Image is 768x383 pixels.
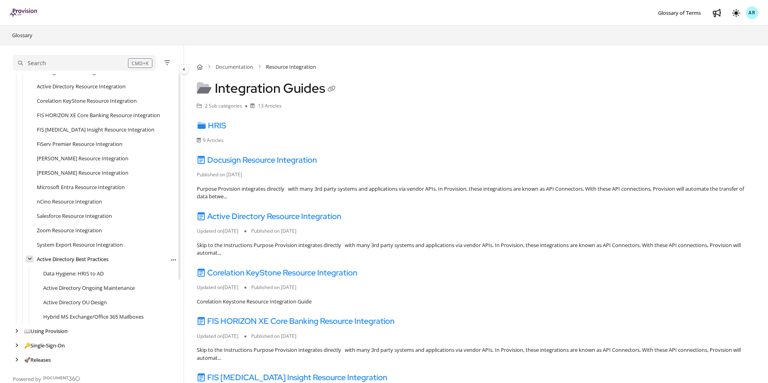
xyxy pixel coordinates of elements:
button: AR [746,6,758,19]
a: Corelation KeyStone Resource Integration [37,97,137,105]
a: Docusign Resource Integration [197,155,317,165]
a: FIS [MEDICAL_DATA] Insight Resource Integration [197,372,387,383]
a: Single-Sign-On [24,341,65,349]
span: 🚀 [24,356,30,363]
a: Documentation [216,63,253,71]
span: 📖 [24,327,30,335]
a: Corelation KeyStone Resource Integration [197,267,357,278]
div: More options [169,255,177,263]
img: Document360 [43,376,80,381]
a: Zoom Resource Integration [37,226,102,234]
a: System Export Resource Integration [37,241,123,249]
a: Project logo [10,8,38,18]
li: 13 Articles [245,102,282,110]
span: 🔑 [24,342,30,349]
a: Microsoft Entra Resource Integration [37,183,125,191]
img: brand logo [10,8,38,17]
div: Purpose Provision integrates directly with many 3rd party systems and applications via vendor API... [197,185,755,201]
a: Hybrid MS Exchange/Office 365 Mailboxes [43,313,144,321]
h1: Integration Guides [197,80,338,96]
button: Copy link of Integration Guides [325,83,338,96]
button: Search [13,55,156,71]
a: FIS IBS Insight Resource Integration [37,126,154,134]
a: Whats new [710,6,723,19]
a: Jack Henry SilverLake Resource Integration [37,154,128,162]
li: Published on [DATE] [197,171,248,178]
a: Active Directory Resource Integration [197,211,341,221]
li: Published on [DATE] [244,227,302,235]
a: Active Directory Resource Integration [37,82,126,90]
a: Jack Henry Symitar Resource Integration [37,169,128,177]
a: Glossary [11,30,33,40]
a: Using Provision [24,327,68,335]
a: Powered by Document360 - opens in a new tab [13,373,80,383]
a: Data Hygiene: HRIS to AD [43,269,104,277]
li: Published on [DATE] [244,284,302,291]
a: Active Directory Best Practices [37,255,108,263]
a: Salesforce Resource Integration [37,212,112,220]
div: arrow [26,255,34,263]
a: Home [197,63,203,71]
a: Active Directory Ongoing Maintenance [43,284,135,292]
li: Updated on [DATE] [197,227,244,235]
a: FIS HORIZON XE Core Banking Resource Integration [37,111,160,119]
a: FIS HORIZON XE Core Banking Resource Integration [197,316,394,326]
div: CMD+K [128,58,152,68]
li: Published on [DATE] [244,333,302,340]
div: arrow [13,356,21,364]
div: arrow [13,327,21,335]
li: Updated on [DATE] [197,333,244,340]
a: Active Directory OU Design [43,298,107,306]
span: AR [748,9,756,17]
div: Skip to the Instructions Purpose Provision integrates directly with many 3rd party systems and ap... [197,241,755,257]
div: Skip to the Instructions Purpose Provision integrates directly with many 3rd party systems and ap... [197,346,755,362]
button: Filter [162,58,172,68]
a: FiServ Premier Resource Integration [37,140,122,148]
li: Updated on [DATE] [197,284,244,291]
a: HRIS [197,120,226,131]
span: Resource Integration [266,63,316,71]
button: Category toggle [179,64,189,74]
a: Releases [24,356,51,364]
span: Glossary of Terms [658,9,701,16]
li: 9 Articles [197,137,230,144]
li: 2 Sub categories [197,102,245,110]
div: arrow [13,342,21,349]
div: Search [28,59,46,68]
button: Article more options [169,255,177,263]
div: Corelation Keystone Resource Integration Guide [197,298,755,306]
span: Powered by [13,375,41,383]
a: nCino Resource Integration [37,197,102,205]
button: Theme options [730,6,742,19]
